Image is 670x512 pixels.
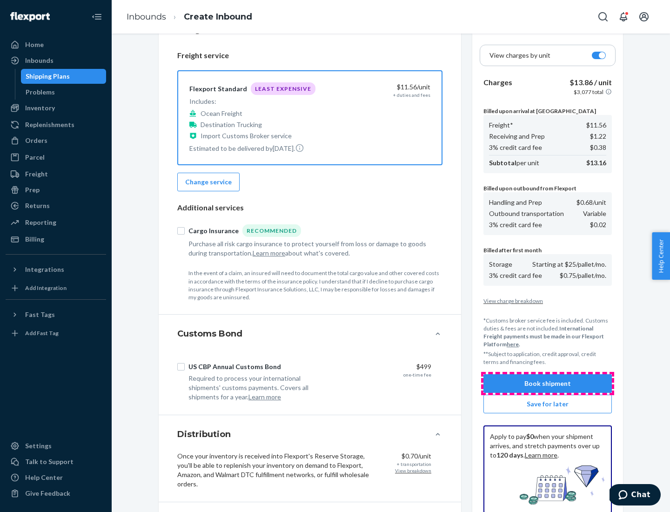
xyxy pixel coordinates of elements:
[184,12,252,22] a: Create Inbound
[574,88,603,96] p: $3,077 total
[87,7,106,26] button: Close Navigation
[25,441,52,451] div: Settings
[6,37,106,52] a: Home
[188,374,327,402] div: Required to process your international shipments' customs payments. Covers all shipments for a year.
[6,326,106,341] a: Add Fast Tag
[177,363,185,371] input: US CBP Annual Customs Bond
[576,198,606,207] p: $0.68 /unit
[248,392,281,402] button: Learn more
[403,371,431,378] div: one-time fee
[21,69,107,84] a: Shipping Plans
[25,265,64,274] div: Integrations
[483,374,612,393] button: Book shipment
[201,131,292,141] p: Import Customs Broker service
[6,117,106,132] a: Replenishments
[25,136,47,145] div: Orders
[6,438,106,453] a: Settings
[6,133,106,148] a: Orders
[525,451,557,459] a: Learn more
[6,470,106,485] a: Help Center
[188,226,239,236] div: Cargo Insurance
[6,307,106,322] button: Fast Tags
[189,84,247,94] div: Flexport Standard
[489,121,513,130] p: Freight*
[393,92,430,98] div: + duties and fees
[483,246,612,254] p: Billed after first month
[177,227,185,235] input: Cargo InsuranceRecommended
[483,317,612,349] p: *Customs broker service fee is included. Customs duties & fees are not included.
[489,271,542,280] p: 3% credit card fee
[242,224,301,237] div: Recommended
[177,328,242,340] h4: Customs Bond
[483,297,612,305] button: View charge breakdown
[586,121,606,130] p: $11.56
[483,350,612,366] p: **Subject to application, credit approval, credit terms and financing fees.
[6,281,106,296] a: Add Integration
[489,51,550,60] p: View charges by unit
[25,169,48,179] div: Freight
[489,158,539,168] p: per unit
[25,235,44,244] div: Billing
[188,269,442,301] p: In the event of a claim, an insured will need to document the total cargo value and other covered...
[334,82,430,92] div: $11.56 /unit
[177,452,369,488] span: Once your inventory is received into Flexport's Reserve Storage, you'll be able to replenish your...
[335,362,431,371] div: $499
[6,53,106,68] a: Inbounds
[25,284,67,292] div: Add Integration
[177,173,240,191] button: Change service
[6,150,106,165] a: Parcel
[6,454,106,469] button: Talk to Support
[25,218,56,227] div: Reporting
[489,209,564,218] p: Outbound transportation
[26,88,55,97] div: Problems
[188,362,281,371] div: US CBP Annual Customs Bond
[583,209,606,218] p: Variable
[6,198,106,213] a: Returns
[25,185,40,195] div: Prep
[489,132,545,141] p: Receiving and Prep
[483,107,612,115] p: Billed upon arrival at [GEOGRAPHIC_DATA]
[253,249,285,258] button: Learn more
[489,220,542,229] p: 3% credit card fee
[483,325,604,348] b: International Freight payments must be made in our Flexport Platform .
[590,132,606,141] p: $1.22
[489,198,542,207] p: Handling and Prep
[26,72,70,81] div: Shipping Plans
[507,341,519,348] a: here
[201,109,242,118] p: Ocean Freight
[201,120,262,129] p: Destination Trucking
[6,262,106,277] button: Integrations
[25,201,50,210] div: Returns
[483,78,512,87] b: Charges
[25,457,74,466] div: Talk to Support
[490,432,605,460] p: Apply to pay when your shipment arrives, and stretch payments over up to . .
[652,232,670,280] span: Help Center
[6,101,106,115] a: Inventory
[526,432,534,440] b: $0
[489,159,516,167] b: Subtotal
[25,103,55,113] div: Inventory
[590,143,606,152] p: $0.38
[25,120,74,129] div: Replenishments
[532,260,606,269] p: Starting at $25/pallet/mo.
[594,7,612,26] button: Open Search Box
[25,473,63,482] div: Help Center
[560,271,606,280] p: $0.75/pallet/mo.
[586,158,606,168] p: $13.16
[6,215,106,230] a: Reporting
[188,239,431,258] div: Purchase all risk cargo insurance to protect yourself from loss or damage to goods during transpo...
[119,3,260,31] ol: breadcrumbs
[635,7,653,26] button: Open account menu
[6,182,106,197] a: Prep
[483,184,612,192] p: Billed upon outbound from Flexport
[610,484,661,507] iframe: Opens a widget where you can chat to one of our agents
[10,12,50,21] img: Flexport logo
[590,220,606,229] p: $0.02
[569,77,612,88] p: $13.86 / unit
[6,167,106,182] a: Freight
[251,82,315,95] div: Least Expensive
[496,451,523,459] b: 120 days
[25,489,70,498] div: Give Feedback
[25,56,54,65] div: Inbounds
